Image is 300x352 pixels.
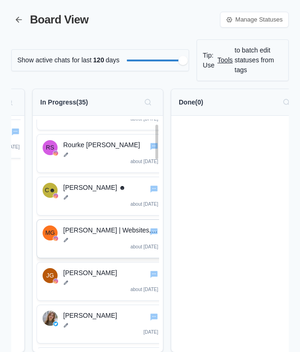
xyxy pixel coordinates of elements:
[30,11,88,28] p: Board View
[140,95,155,110] button: Search
[131,201,158,208] p: about [DATE]
[63,140,160,150] p: Rourke [PERSON_NAME]
[179,97,203,107] p: Done ( 0 )
[149,184,159,194] button: Go to chat
[131,243,158,250] p: about [DATE]
[63,311,160,321] p: [PERSON_NAME]
[63,225,160,235] p: [PERSON_NAME] | Websites, Brand Identity, AI
[46,140,54,155] div: Rourke Sefton-Minns
[11,12,26,27] button: back
[149,141,159,151] button: Go to chat
[220,12,289,28] a: Manage Statuses
[45,225,55,240] div: MATTIA GREGORONI | Websites, Brand Identity, AI
[53,279,58,284] img: instagram
[63,183,160,193] p: [PERSON_NAME] ☻
[234,45,283,75] p: to batch edit statuses from tags
[53,151,58,156] img: instagram
[53,322,58,326] img: twitter
[218,55,233,65] a: Tools
[149,226,159,237] button: Go to chat
[203,51,215,70] p: Tip: Use
[131,286,158,293] p: about [DATE]
[279,95,294,110] button: Search
[53,236,58,241] img: instagram
[92,55,106,65] span: 120
[45,183,56,198] div: cole ☻
[17,55,92,65] p: Show active chats for last
[43,311,58,326] img: Jessica Roberts
[46,268,54,283] div: James Gerde
[149,269,159,279] button: Go to chat
[131,158,158,165] p: about [DATE]
[106,55,120,65] p: days
[149,312,159,322] button: Go to chat
[53,194,58,198] img: instagram
[63,268,160,278] p: [PERSON_NAME]
[144,329,158,336] p: [DATE]
[10,127,21,137] button: Go to chat
[40,97,88,107] p: In Progress ( 35 )
[178,56,188,65] div: Filter by activity days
